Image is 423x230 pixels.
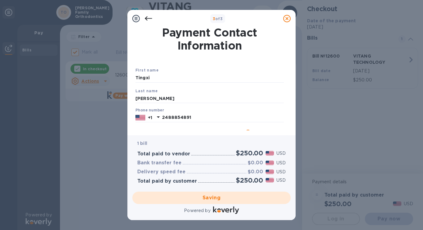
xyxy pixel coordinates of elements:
h3: Total paid to vendor [137,151,190,157]
img: US [135,114,145,121]
input: Enter your phone number [162,113,284,122]
h3: $0.00 [248,169,263,175]
span: 3 [213,16,215,21]
img: USD [266,161,274,165]
h3: Payment Confirmation Email [169,130,243,136]
label: Phone number [135,109,164,112]
input: Enter your last name [135,94,284,103]
p: Powered by [184,207,210,214]
h3: Bank transfer fee [137,160,182,166]
img: USD [266,178,274,182]
b: of 3 [213,16,223,21]
img: USD [266,170,274,174]
h3: Delivery speed fee [137,169,186,175]
img: USD [266,151,274,155]
input: Enter your first name [135,73,284,83]
h1: Payment Contact Information [135,26,284,52]
p: USD [276,169,286,175]
b: 1 bill [137,141,147,146]
b: First name [135,68,159,72]
p: USD [276,177,286,184]
img: Logo [213,206,239,214]
b: Last name [135,89,158,93]
h2: $250.00 [236,149,263,157]
p: USD [276,160,286,166]
h3: $0.00 [248,160,263,166]
h2: $250.00 [236,176,263,184]
p: USD [276,150,286,157]
p: +1 [148,115,152,121]
h3: Total paid by customer [137,178,197,184]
